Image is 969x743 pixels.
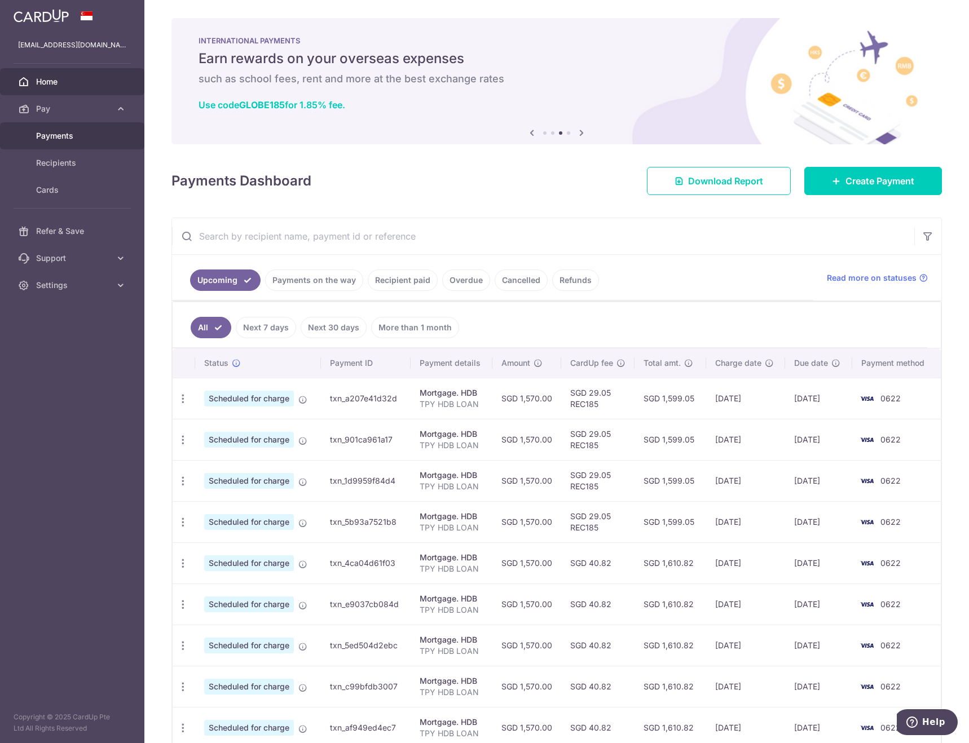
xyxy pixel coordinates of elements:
[856,680,878,693] img: Bank Card
[371,317,459,338] a: More than 1 month
[172,218,914,254] input: Search by recipient name, payment id or reference
[420,552,483,563] div: Mortgage. HDB
[36,184,111,196] span: Cards
[785,625,852,666] td: [DATE]
[492,666,561,707] td: SGD 1,570.00
[199,99,345,110] a: Use codeGLOBE185for 1.85% fee.
[265,269,363,291] a: Payments on the way
[794,357,828,369] span: Due date
[501,357,530,369] span: Amount
[561,625,635,666] td: SGD 40.82
[785,419,852,460] td: [DATE]
[561,460,635,501] td: SGD 29.05 REC185
[199,50,915,68] h5: Earn rewards on your overseas expenses
[880,558,901,568] span: 0622
[420,522,483,533] p: TPY HDB LOAN
[706,460,786,501] td: [DATE]
[420,604,483,616] p: TPY HDB LOAN
[852,348,941,378] th: Payment method
[321,542,411,583] td: txn_4ca04d61f03
[561,501,635,542] td: SGD 29.05 REC185
[706,666,786,707] td: [DATE]
[321,666,411,707] td: txn_c99bfdb3007
[495,269,548,291] a: Cancelled
[492,583,561,625] td: SGD 1,570.00
[635,501,706,542] td: SGD 1,599.05
[420,593,483,604] div: Mortgage. HDB
[321,583,411,625] td: txn_e9037cb084d
[706,625,786,666] td: [DATE]
[420,717,483,728] div: Mortgage. HDB
[635,583,706,625] td: SGD 1,610.82
[420,687,483,698] p: TPY HDB LOAN
[715,357,761,369] span: Charge date
[420,645,483,657] p: TPY HDB LOAN
[442,269,490,291] a: Overdue
[561,378,635,419] td: SGD 29.05 REC185
[36,76,111,87] span: Home
[204,432,294,448] span: Scheduled for charge
[635,460,706,501] td: SGD 1,599.05
[420,428,483,440] div: Mortgage. HDB
[804,167,942,195] a: Create Payment
[492,460,561,501] td: SGD 1,570.00
[785,583,852,625] td: [DATE]
[561,666,635,707] td: SGD 40.82
[492,625,561,666] td: SGD 1,570.00
[856,433,878,446] img: Bank Card
[420,634,483,645] div: Mortgage. HDB
[552,269,599,291] a: Refunds
[36,130,111,141] span: Payments
[856,556,878,570] img: Bank Card
[856,515,878,529] img: Bank Card
[561,419,635,460] td: SGD 29.05 REC185
[785,460,852,501] td: [DATE]
[856,639,878,652] img: Bank Card
[204,555,294,571] span: Scheduled for charge
[880,476,901,485] span: 0622
[18,39,126,51] p: [EMAIL_ADDRESS][DOMAIN_NAME]
[561,542,635,583] td: SGD 40.82
[239,99,285,110] b: GLOBE185
[856,721,878,735] img: Bank Card
[880,682,901,691] span: 0622
[199,36,915,45] p: INTERNATIONAL PAYMENTS
[706,542,786,583] td: [DATE]
[880,723,901,732] span: 0622
[321,625,411,666] td: txn_5ed504d2ebc
[420,481,483,492] p: TPY HDB LOAN
[204,473,294,489] span: Scheduled for charge
[880,435,901,444] span: 0622
[492,419,561,460] td: SGD 1,570.00
[492,542,561,583] td: SGD 1,570.00
[706,583,786,625] td: [DATE]
[204,638,294,653] span: Scheduled for charge
[321,501,411,542] td: txn_5b93a7521b8
[880,517,901,527] span: 0622
[706,419,786,460] td: [DATE]
[827,272,917,284] span: Read more on statuses
[570,357,613,369] span: CardUp fee
[785,666,852,707] td: [DATE]
[301,317,367,338] a: Next 30 days
[236,317,296,338] a: Next 7 days
[368,269,438,291] a: Recipient paid
[635,419,706,460] td: SGD 1,599.05
[420,728,483,739] p: TPY HDB LOAN
[856,474,878,488] img: Bank Card
[14,9,69,23] img: CardUp
[647,167,791,195] a: Download Report
[321,419,411,460] td: txn_901ca961a17
[880,640,901,650] span: 0622
[36,280,111,291] span: Settings
[199,72,915,86] h6: such as school fees, rent and more at the best exchange rates
[635,542,706,583] td: SGD 1,610.82
[644,357,681,369] span: Total amt.
[492,378,561,419] td: SGD 1,570.00
[190,269,261,291] a: Upcoming
[897,709,958,737] iframe: Opens a widget where you can find more information
[204,720,294,736] span: Scheduled for charge
[706,501,786,542] td: [DATE]
[785,501,852,542] td: [DATE]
